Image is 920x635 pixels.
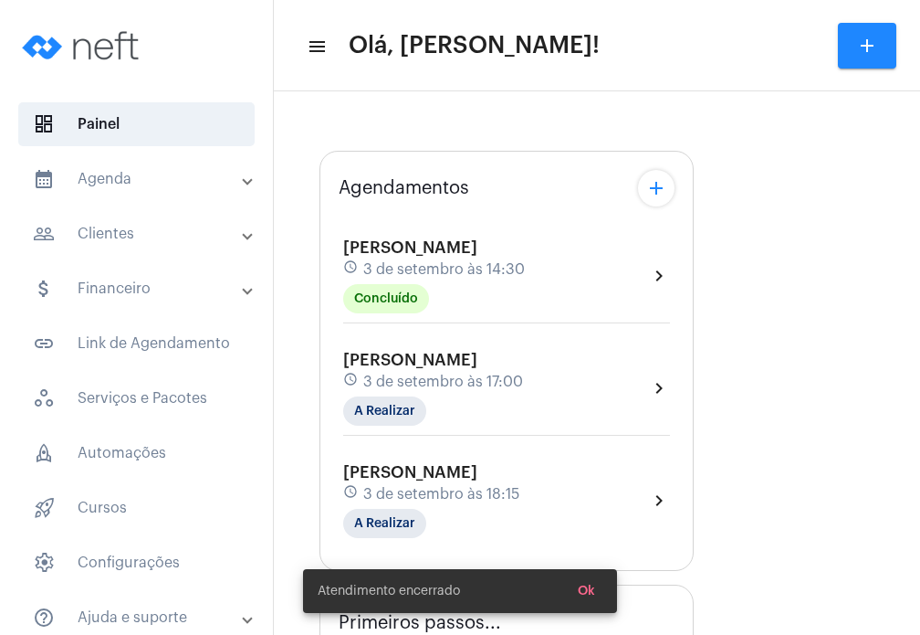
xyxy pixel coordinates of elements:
span: Agendamentos [339,178,469,198]
span: sidenav icon [33,387,55,409]
mat-chip: A Realizar [343,397,426,426]
span: 3 de setembro às 18:15 [363,486,519,503]
mat-icon: chevron_right [648,265,670,287]
mat-icon: sidenav icon [33,223,55,245]
mat-icon: add [856,35,878,57]
span: Olá, [PERSON_NAME]! [349,31,600,60]
mat-expansion-panel-header: sidenav iconClientes [11,212,273,256]
span: Serviços e Pacotes [18,376,255,420]
span: sidenav icon [33,113,55,135]
mat-icon: chevron_right [648,490,670,512]
mat-panel-title: Agenda [33,168,244,190]
mat-icon: schedule [343,259,360,280]
span: sidenav icon [33,442,55,464]
span: 3 de setembro às 17:00 [363,374,523,390]
mat-expansion-panel-header: sidenav iconAgenda [11,157,273,201]
span: [PERSON_NAME] [343,464,477,481]
mat-expansion-panel-header: sidenav iconFinanceiro [11,267,273,311]
mat-chip: A Realizar [343,509,426,538]
mat-icon: sidenav icon [33,333,55,355]
button: Ok [563,575,610,608]
span: Painel [18,102,255,146]
mat-icon: schedule [343,372,360,392]
mat-icon: sidenav icon [307,36,325,58]
span: [PERSON_NAME] [343,352,477,368]
mat-icon: sidenav icon [33,168,55,190]
mat-panel-title: Financeiro [33,278,244,300]
span: Atendimento encerrado [318,582,460,600]
mat-icon: chevron_right [648,377,670,399]
span: sidenav icon [33,497,55,519]
mat-panel-title: Clientes [33,223,244,245]
span: Cursos [18,486,255,530]
mat-icon: sidenav icon [33,607,55,629]
span: Ok [578,585,595,598]
span: Configurações [18,541,255,585]
span: [PERSON_NAME] [343,239,477,256]
span: Link de Agendamento [18,322,255,365]
mat-chip: Concluído [343,284,429,313]
mat-icon: schedule [343,484,360,504]
img: logo-neft-novo-2.png [15,9,152,82]
span: sidenav icon [33,552,55,574]
span: Automações [18,431,255,475]
mat-icon: sidenav icon [33,278,55,300]
mat-panel-title: Ajuda e suporte [33,607,244,629]
mat-icon: add [645,177,667,199]
span: 3 de setembro às 14:30 [363,261,525,278]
